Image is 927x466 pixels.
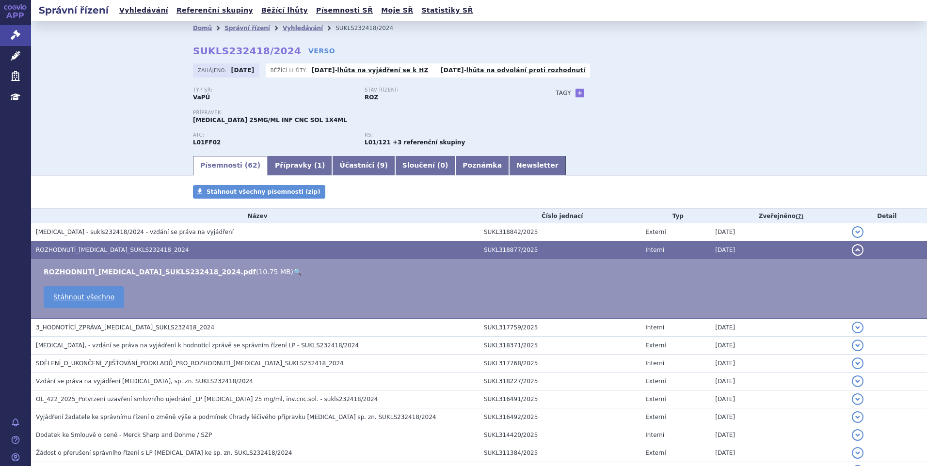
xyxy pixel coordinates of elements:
a: Newsletter [509,156,566,175]
button: detail [852,340,863,351]
button: detail [852,226,863,238]
span: 3_HODNOTÍCÍ_ZPRÁVA_KEYTRUDA_SUKLS232418_2024 [36,324,214,331]
td: [DATE] [710,355,847,373]
td: [DATE] [710,444,847,462]
strong: [DATE] [231,67,255,74]
a: Stáhnout všechny písemnosti (zip) [193,185,325,199]
strong: pembrolizumab [365,139,391,146]
span: Externí [645,229,666,235]
span: Běžící lhůty: [271,66,309,74]
span: Interní [645,432,664,438]
a: Vyhledávání [116,4,171,17]
a: Sloučení (0) [395,156,455,175]
span: Keytruda, - vzdání se práva na vyjádření k hodnotící zprávě se správním řízení LP - SUKLS232418/2024 [36,342,359,349]
strong: +3 referenční skupiny [393,139,465,146]
th: Číslo jednací [479,209,640,223]
td: SUKL316492/2025 [479,408,640,426]
strong: [DATE] [441,67,464,74]
a: Statistiky SŘ [418,4,476,17]
span: Externí [645,450,666,456]
span: ROZHODNUTÍ_KEYTRUDA_SUKLS232418_2024 [36,247,189,253]
span: Externí [645,396,666,403]
h3: Tagy [556,87,571,99]
p: RS: [365,132,527,138]
td: SUKL311384/2025 [479,444,640,462]
span: Interní [645,247,664,253]
span: KEYTRUDA - sukls232418/2024 - vzdání se práva na vyjádření [36,229,234,235]
span: 1 [317,161,322,169]
a: Správní řízení [224,25,270,31]
span: 9 [380,161,385,169]
abbr: (?) [796,213,803,220]
td: [DATE] [710,223,847,241]
span: SDĚLENÍ_O_UKONČENÍ_ZJIŠŤOVÁNÍ_PODKLADŮ_PRO_ROZHODNUTÍ_KEYTRUDA_SUKLS232418_2024 [36,360,344,367]
a: 🔍 [293,268,302,276]
strong: VaPÚ [193,94,210,101]
a: VERSO [308,46,335,56]
td: [DATE] [710,390,847,408]
td: SUKL318371/2025 [479,337,640,355]
span: OL_422_2025_Potvrzení uzavření smluvního ujednání _LP KEYTRUDA 25 mg/ml, inv.cnc.sol. - sukls2324... [36,396,378,403]
strong: SUKLS232418/2024 [193,45,301,57]
a: Písemnosti SŘ [313,4,376,17]
a: ROZHODNUTÍ_[MEDICAL_DATA]_SUKLS232418_2024.pdf [44,268,256,276]
p: Přípravek: [193,110,536,116]
li: ( ) [44,267,917,277]
a: lhůta na vyjádření se k HZ [337,67,429,74]
button: detail [852,375,863,387]
td: [DATE] [710,337,847,355]
p: - [312,66,429,74]
a: Vyhledávání [283,25,323,31]
button: detail [852,393,863,405]
a: Referenční skupiny [174,4,256,17]
strong: [DATE] [312,67,335,74]
td: SUKL316491/2025 [479,390,640,408]
strong: ROZ [365,94,378,101]
a: + [575,89,584,97]
p: ATC: [193,132,355,138]
td: [DATE] [710,373,847,390]
span: Vzdání se práva na vyjádření KEYTRUDA, sp. zn. SUKLS232418/2024 [36,378,253,385]
a: Moje SŘ [378,4,416,17]
span: Externí [645,342,666,349]
span: Dodatek ke Smlouvě o ceně - Merck Sharp and Dohme / SZP [36,432,212,438]
td: SUKL317759/2025 [479,318,640,337]
a: Běžící lhůty [258,4,311,17]
a: Stáhnout všechno [44,286,124,308]
a: Poznámka [455,156,509,175]
span: Externí [645,378,666,385]
span: Externí [645,414,666,420]
td: SUKL317768/2025 [479,355,640,373]
th: Zveřejněno [710,209,847,223]
span: Vyjádření žadatele ke správnímu řízení o změně výše a podmínek úhrady léčivého přípravku KEYTRUDA... [36,414,436,420]
h2: Správní řízení [31,3,116,17]
td: SUKL318227/2025 [479,373,640,390]
a: Písemnosti (62) [193,156,268,175]
td: SUKL318842/2025 [479,223,640,241]
span: Interní [645,360,664,367]
button: detail [852,429,863,441]
td: [DATE] [710,426,847,444]
span: Stáhnout všechny písemnosti (zip) [207,188,320,195]
span: Interní [645,324,664,331]
td: [DATE] [710,408,847,426]
td: SUKL314420/2025 [479,426,640,444]
th: Detail [847,209,927,223]
button: detail [852,322,863,333]
button: detail [852,411,863,423]
a: Účastníci (9) [332,156,395,175]
span: 62 [248,161,257,169]
a: lhůta na odvolání proti rozhodnutí [466,67,586,74]
td: [DATE] [710,241,847,259]
span: 10.75 MB [258,268,290,276]
li: SUKLS232418/2024 [336,21,406,35]
span: [MEDICAL_DATA] 25MG/ML INF CNC SOL 1X4ML [193,117,347,124]
button: detail [852,244,863,256]
p: - [441,66,586,74]
td: [DATE] [710,318,847,337]
a: Domů [193,25,212,31]
button: detail [852,357,863,369]
p: Stav řízení: [365,87,527,93]
p: Typ SŘ: [193,87,355,93]
th: Typ [640,209,710,223]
